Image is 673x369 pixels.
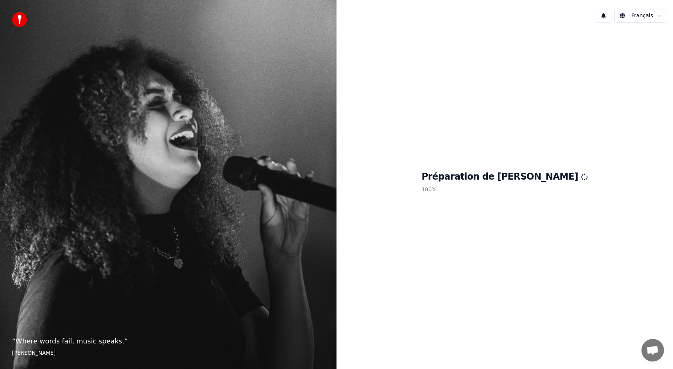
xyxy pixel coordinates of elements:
[422,171,588,183] h1: Préparation de [PERSON_NAME]
[12,336,324,346] p: “ Where words fail, music speaks. ”
[12,349,324,357] footer: [PERSON_NAME]
[422,183,588,197] p: 100 %
[12,12,27,27] img: youka
[641,339,664,361] a: Ouvrir le chat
